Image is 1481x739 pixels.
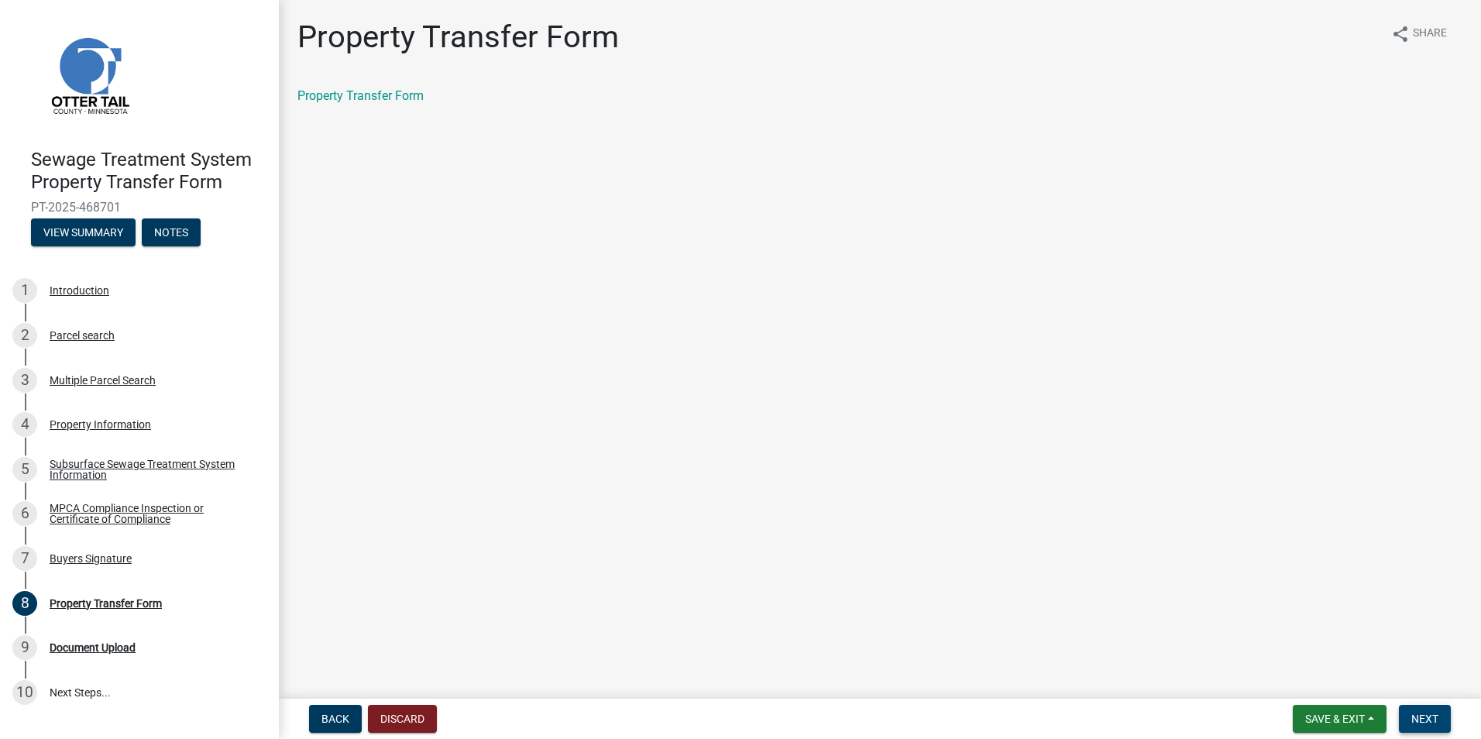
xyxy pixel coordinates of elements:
[309,705,362,733] button: Back
[50,642,136,653] div: Document Upload
[12,591,37,616] div: 8
[50,419,151,430] div: Property Information
[1293,705,1387,733] button: Save & Exit
[50,459,254,480] div: Subsurface Sewage Treatment System Information
[12,278,37,303] div: 1
[50,598,162,609] div: Property Transfer Form
[31,200,248,215] span: PT-2025-468701
[31,227,136,239] wm-modal-confirm: Summary
[12,680,37,705] div: 10
[50,285,109,296] div: Introduction
[142,227,201,239] wm-modal-confirm: Notes
[12,412,37,437] div: 4
[297,19,619,56] h1: Property Transfer Form
[12,323,37,348] div: 2
[12,546,37,571] div: 7
[31,149,266,194] h4: Sewage Treatment System Property Transfer Form
[50,503,254,524] div: MPCA Compliance Inspection or Certificate of Compliance
[321,713,349,725] span: Back
[142,218,201,246] button: Notes
[12,457,37,482] div: 5
[1413,25,1447,43] span: Share
[1305,713,1365,725] span: Save & Exit
[368,705,437,733] button: Discard
[31,16,147,132] img: Otter Tail County, Minnesota
[12,368,37,393] div: 3
[50,330,115,341] div: Parcel search
[1391,25,1410,43] i: share
[50,553,132,564] div: Buyers Signature
[1379,19,1459,49] button: shareShare
[12,635,37,660] div: 9
[31,218,136,246] button: View Summary
[1399,705,1451,733] button: Next
[12,501,37,526] div: 6
[50,375,156,386] div: Multiple Parcel Search
[1411,713,1438,725] span: Next
[297,88,424,103] a: Property Transfer Form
